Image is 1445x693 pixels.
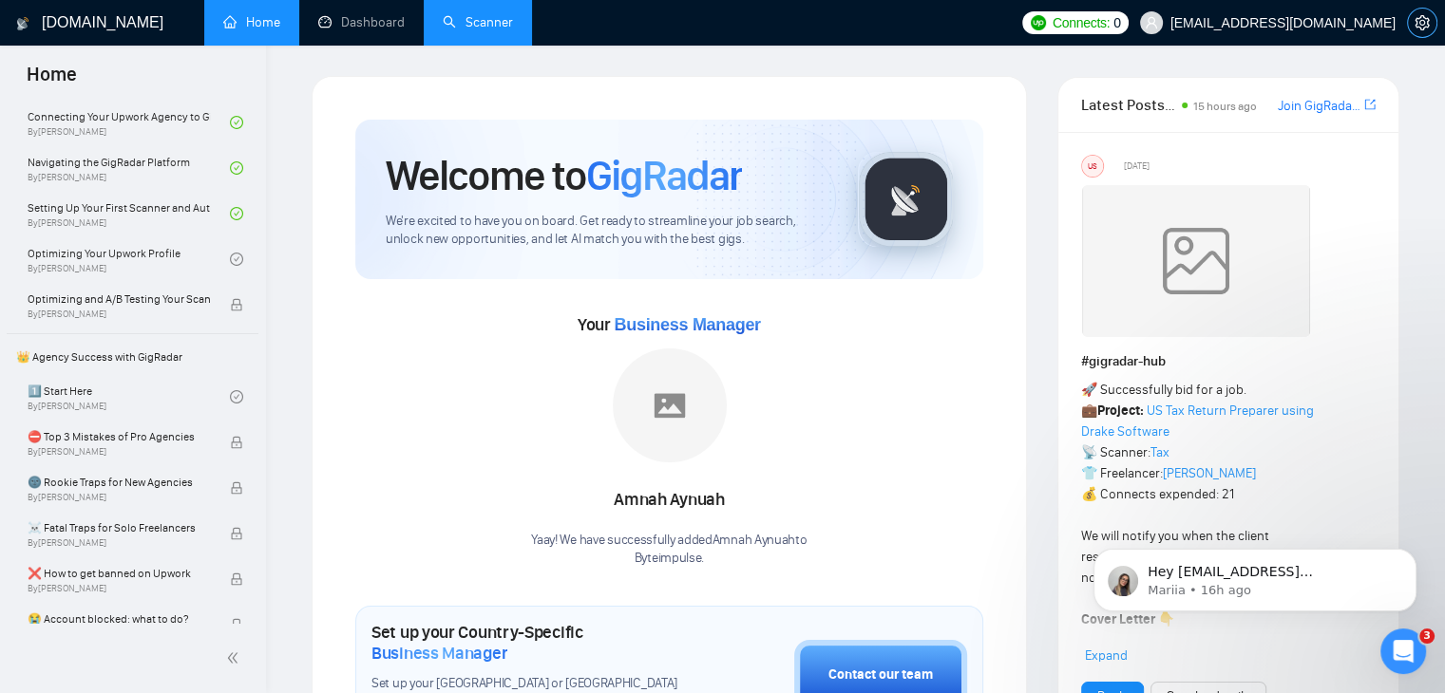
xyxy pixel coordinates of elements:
[28,492,210,503] span: By [PERSON_NAME]
[230,436,243,449] span: lock
[578,314,761,335] span: Your
[614,315,760,334] span: Business Manager
[28,518,210,537] span: ☠️ Fatal Traps for Solo Freelancers
[531,484,807,516] div: Amnah Aynuah
[1097,403,1144,419] strong: Project:
[16,9,29,39] img: logo
[223,14,280,30] a: homeHome
[28,193,230,234] a: Setting Up Your First Scanner and Auto-BidderBy[PERSON_NAME]
[1082,156,1103,177] div: US
[531,532,807,568] div: Yaay! We have successfully added Amnah Aynuah to
[230,481,243,495] span: lock
[28,147,230,189] a: Navigating the GigRadar PlatformBy[PERSON_NAME]
[28,290,210,309] span: Optimizing and A/B Testing Your Scanner for Better Results
[230,207,243,220] span: check-circle
[371,643,507,664] span: Business Manager
[1065,509,1445,642] iframe: Intercom notifications message
[1407,15,1437,30] a: setting
[586,150,742,201] span: GigRadar
[11,61,92,101] span: Home
[318,14,405,30] a: dashboardDashboard
[230,161,243,175] span: check-circle
[1278,96,1360,117] a: Join GigRadar Slack Community
[28,446,210,458] span: By [PERSON_NAME]
[230,298,243,311] span: lock
[386,213,827,249] span: We're excited to have you on board. Get ready to streamline your job search, unlock new opportuni...
[1380,628,1426,674] iframe: Intercom live chat
[1082,185,1310,337] img: weqQh+iSagEgQAAAABJRU5ErkJggg==
[1081,351,1376,372] h1: # gigradar-hub
[1193,100,1257,113] span: 15 hours ago
[371,622,699,664] h1: Set up your Country-Specific
[828,665,933,685] div: Contact our team
[1145,16,1158,29] span: user
[230,116,243,129] span: check-circle
[1124,158,1150,175] span: [DATE]
[1031,15,1046,30] img: upwork-logo.png
[1085,647,1128,664] span: Expand
[1408,15,1436,30] span: setting
[28,564,210,583] span: ❌ How to get banned on Upwork
[230,253,243,266] span: check-circle
[1419,628,1435,644] span: 3
[28,583,210,594] span: By [PERSON_NAME]
[230,390,243,403] span: check-circle
[1163,465,1256,481] a: [PERSON_NAME]
[226,648,245,667] span: double-left
[1113,12,1121,33] span: 0
[28,427,210,446] span: ⛔ Top 3 Mistakes of Pro Agencies
[28,309,210,320] span: By [PERSON_NAME]
[28,537,210,549] span: By [PERSON_NAME]
[386,150,742,201] h1: Welcome to
[1364,97,1376,112] span: export
[1364,96,1376,114] a: export
[1081,403,1314,440] a: US Tax Return Preparer using Drake Software
[28,473,210,492] span: 🌚 Rookie Traps for New Agencies
[28,238,230,280] a: Optimizing Your Upwork ProfileBy[PERSON_NAME]
[28,376,230,418] a: 1️⃣ Start HereBy[PERSON_NAME]
[613,348,727,462] img: placeholder.png
[230,527,243,540] span: lock
[230,572,243,586] span: lock
[1150,444,1169,460] a: Tax
[9,338,257,376] span: 👑 Agency Success with GigRadar
[443,14,513,30] a: searchScanner
[1081,93,1176,117] span: Latest Posts from the GigRadar Community
[1407,8,1437,38] button: setting
[230,618,243,631] span: lock
[859,152,954,247] img: gigradar-logo.png
[1053,12,1110,33] span: Connects:
[28,102,230,143] a: Connecting Your Upwork Agency to GigRadarBy[PERSON_NAME]
[531,550,807,568] p: Byteimpulse .
[28,609,210,628] span: 😭 Account blocked: what to do?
